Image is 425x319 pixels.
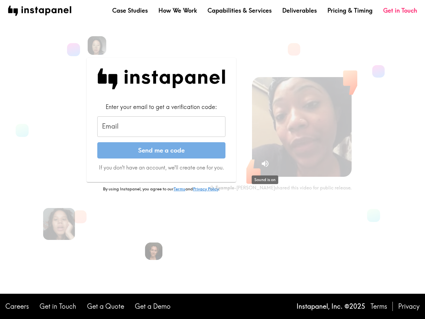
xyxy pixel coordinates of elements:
a: How We Work [158,6,197,15]
a: Get a Quote [87,302,124,311]
a: Terms [174,186,185,191]
img: instapanel [8,6,71,16]
a: Pricing & Timing [327,6,373,15]
a: Capabilities & Services [208,6,272,15]
a: Terms [371,302,387,311]
a: Get a Demo [135,302,171,311]
button: Sound is on [258,157,272,171]
p: By using Instapanel, you agree to our and . [87,186,236,192]
div: - [PERSON_NAME] shared this video for public release. [210,185,352,191]
div: Sound is on [252,175,278,184]
a: Get in Touch [383,6,417,15]
button: Send me a code [97,142,225,159]
img: Instapanel [97,68,225,89]
p: Instapanel, Inc. © 2025 [297,302,365,311]
a: Privacy [398,302,420,311]
div: Enter your email to get a verification code: [97,103,225,111]
a: Deliverables [282,6,317,15]
a: Careers [5,302,29,311]
b: Example [215,185,234,191]
img: Rennie [88,36,106,55]
a: Get in Touch [40,302,76,311]
p: If you don't have an account, we'll create one for you. [97,164,225,171]
img: Giannina [145,243,163,260]
img: Kelly [43,208,75,240]
a: Case Studies [112,6,148,15]
a: Privacy Policy [193,186,218,191]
